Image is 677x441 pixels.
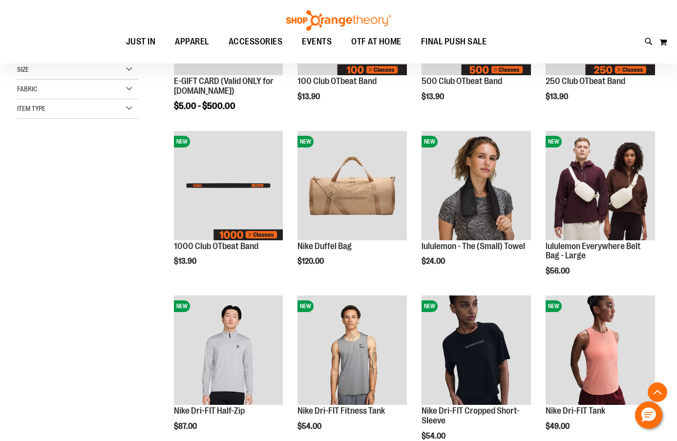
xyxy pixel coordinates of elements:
img: Nike Dri-FIT Cropped Short-Sleeve [422,295,531,405]
button: Hello, have a question? Let’s chat. [635,401,662,429]
img: Nike Dri-FIT Tank [546,295,655,405]
span: Item Type [17,105,45,112]
span: $87.00 [174,422,198,431]
img: Image of 1000 Club OTbeat Band [174,131,283,240]
div: product [541,126,660,300]
a: OTF AT HOME [341,31,411,53]
span: $13.90 [422,92,445,101]
a: Nike Dri-FIT Cropped Short-Sleeve [422,406,520,425]
span: EVENTS [302,31,332,53]
span: $13.90 [174,257,198,266]
span: OTF AT HOME [351,31,402,53]
span: $120.00 [297,257,325,266]
a: ACCESSORIES [219,31,293,53]
a: lululemon - The (Small) Towel [422,241,525,251]
img: Shop Orangetheory [285,10,392,31]
a: Nike Dri-FIT Half-Zip [174,406,245,416]
a: FINAL PUSH SALE [411,31,497,53]
a: Nike Dri-FIT Fitness Tank [297,406,385,416]
a: Nike Dri-FIT Fitness TankNEW [297,295,407,406]
a: Nike Duffel Bag [297,241,352,251]
span: NEW [174,300,190,312]
a: Image of 1000 Club OTbeat BandNEW [174,131,283,242]
a: 100 Club OTbeat Band [297,76,377,86]
a: 1000 Club OTbeat Band [174,241,258,251]
img: Nike Dri-FIT Fitness Tank [297,295,407,405]
button: Back To Top [648,382,667,402]
a: Nike Dri-FIT Cropped Short-SleeveNEW [422,295,531,406]
span: NEW [422,136,438,147]
span: $54.00 [422,432,447,441]
a: lululemon Everywhere Belt Bag - LargeNEW [546,131,655,242]
span: NEW [174,136,190,147]
div: product [169,126,288,286]
span: $5.00 - $500.00 [174,101,235,111]
span: NEW [422,300,438,312]
span: FINAL PUSH SALE [421,31,487,53]
span: $56.00 [546,267,571,275]
span: NEW [546,300,562,312]
span: $24.00 [422,257,446,266]
img: Nike Dri-FIT Half-Zip [174,295,283,405]
a: Nike Dri-FIT TankNEW [546,295,655,406]
a: 250 Club OTbeat Band [546,76,625,86]
span: JUST IN [126,31,156,53]
span: Size [17,65,29,73]
span: $49.00 [546,422,571,431]
div: product [293,126,412,291]
div: product [417,126,536,291]
span: APPAREL [175,31,209,53]
a: Nike Duffel BagNEW [297,131,407,242]
a: Nike Dri-FIT Half-ZipNEW [174,295,283,406]
a: lululemon Everywhere Belt Bag - Large [546,241,641,261]
a: 500 Club OTbeat Band [422,76,502,86]
a: EVENTS [292,31,341,53]
span: $54.00 [297,422,323,431]
span: NEW [297,136,314,147]
img: Nike Duffel Bag [297,131,407,240]
span: ACCESSORIES [229,31,283,53]
a: lululemon - The (Small) TowelNEW [422,131,531,242]
a: E-GIFT CARD (Valid ONLY for [DOMAIN_NAME]) [174,76,274,96]
span: Fabric [17,85,37,93]
a: Nike Dri-FIT Tank [546,406,605,416]
span: NEW [546,136,562,147]
img: lululemon Everywhere Belt Bag - Large [546,131,655,240]
span: NEW [297,300,314,312]
span: $13.90 [297,92,321,101]
a: JUST IN [116,31,166,53]
a: APPAREL [165,31,219,53]
img: lululemon - The (Small) Towel [422,131,531,240]
span: $13.90 [546,92,570,101]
